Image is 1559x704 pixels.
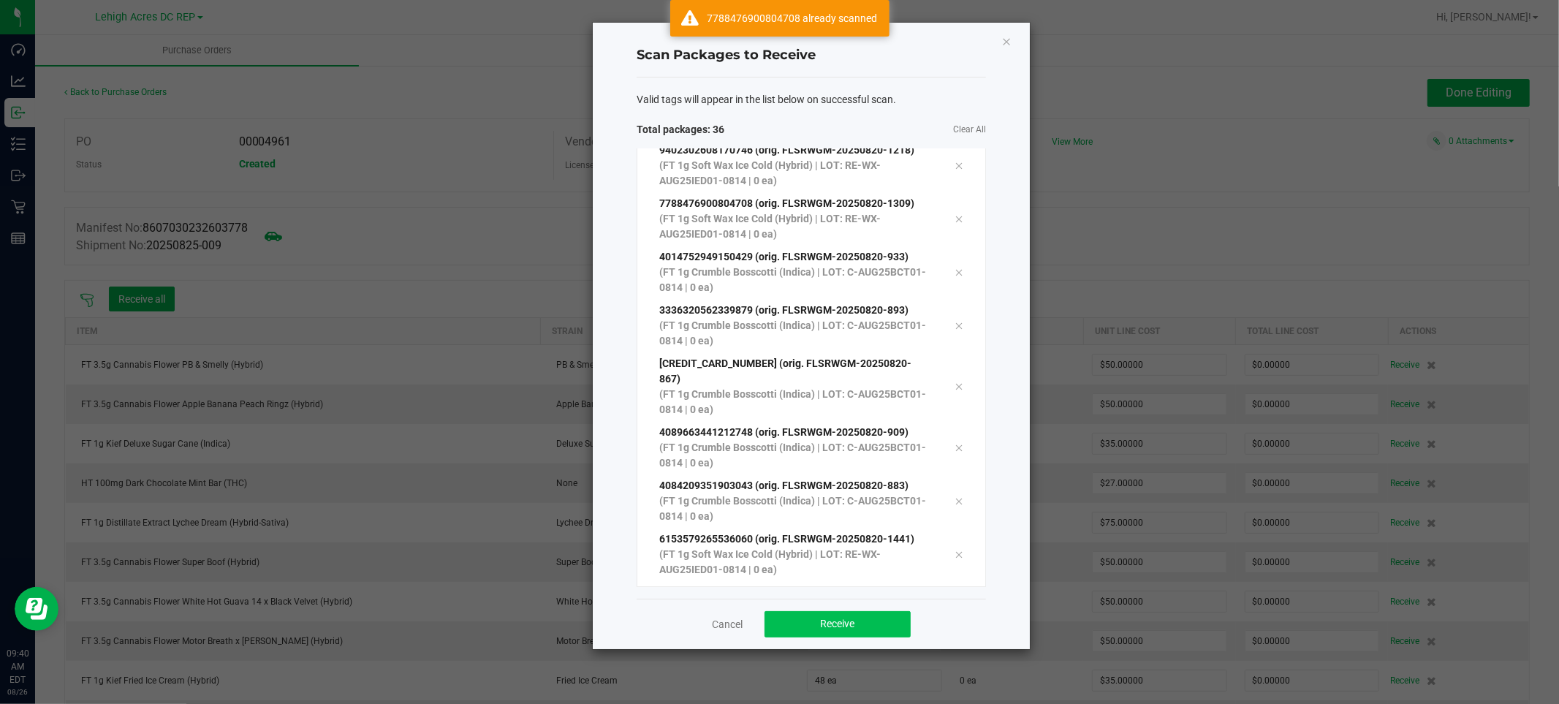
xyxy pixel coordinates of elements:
div: Remove tag [944,439,974,456]
span: Total packages: 36 [637,122,811,137]
span: 9402302608170746 (orig. FLSRWGM-20250820-1218) [659,144,914,156]
div: Remove tag [944,378,974,395]
p: (FT 1g Soft Wax Ice Cold (Hybrid) | LOT: RE-WX-AUG25IED01-0814 | 0 ea) [659,158,933,189]
span: 4014752949150429 (orig. FLSRWGM-20250820-933) [659,251,909,262]
p: (FT 1g Crumble Bosscotti (Indica) | LOT: C-AUG25BCT01-0814 | 0 ea) [659,440,933,471]
a: Clear All [953,124,986,136]
span: Valid tags will appear in the list below on successful scan. [637,92,896,107]
span: 4084209351903043 (orig. FLSRWGM-20250820-883) [659,480,909,491]
button: Close [1001,32,1012,50]
span: 3336320562339879 (orig. FLSRWGM-20250820-893) [659,304,909,316]
span: 6153579265536060 (orig. FLSRWGM-20250820-1441) [659,533,914,545]
div: 7788476900804708 already scanned [707,11,879,26]
p: (FT 1g Soft Wax Ice Cold (Hybrid) | LOT: RE-WX-AUG25IED01-0814 | 0 ea) [659,547,933,578]
p: (FT 1g Crumble Bosscotti (Indica) | LOT: C-AUG25BCT01-0814 | 0 ea) [659,318,933,349]
div: Remove tag [944,263,974,281]
span: Receive [821,618,855,629]
span: 4089663441212748 (orig. FLSRWGM-20250820-909) [659,426,909,438]
iframe: Resource center [15,587,58,631]
h4: Scan Packages to Receive [637,46,986,65]
p: (FT 1g Crumble Bosscotti (Indica) | LOT: C-AUG25BCT01-0814 | 0 ea) [659,265,933,295]
div: Remove tag [944,156,974,174]
button: Receive [765,611,911,637]
div: Remove tag [944,317,974,334]
div: Remove tag [944,210,974,227]
span: 7788476900804708 (orig. FLSRWGM-20250820-1309) [659,197,914,209]
span: [CREDIT_CARD_NUMBER] (orig. FLSRWGM-20250820-867) [659,357,911,385]
div: Remove tag [944,492,974,510]
p: (FT 1g Crumble Bosscotti (Indica) | LOT: C-AUG25BCT01-0814 | 0 ea) [659,493,933,524]
a: Cancel [712,617,743,632]
p: (FT 1g Crumble Bosscotti (Indica) | LOT: C-AUG25BCT01-0814 | 0 ea) [659,387,933,417]
div: Remove tag [944,545,974,563]
p: (FT 1g Soft Wax Ice Cold (Hybrid) | LOT: RE-WX-AUG25IED01-0814 | 0 ea) [659,211,933,242]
